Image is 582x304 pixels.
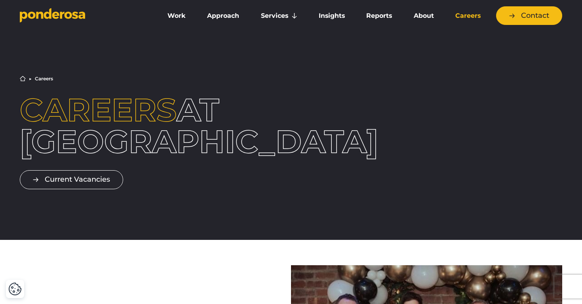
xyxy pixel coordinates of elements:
[357,8,401,24] a: Reports
[35,76,53,81] li: Careers
[20,8,146,24] a: Go to homepage
[8,282,22,296] button: Cookie Settings
[496,6,562,25] a: Contact
[158,8,195,24] a: Work
[446,8,490,24] a: Careers
[29,76,32,81] li: ▶︎
[198,8,248,24] a: Approach
[20,91,177,129] span: Careers
[8,282,22,296] img: Revisit consent button
[20,170,123,189] a: Current Vacancies
[20,94,239,158] h1: at [GEOGRAPHIC_DATA]
[20,76,26,82] a: Home
[310,8,354,24] a: Insights
[404,8,443,24] a: About
[252,8,306,24] a: Services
